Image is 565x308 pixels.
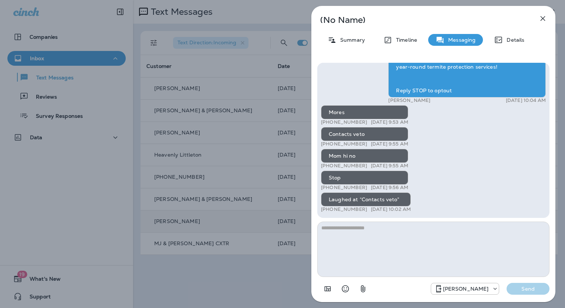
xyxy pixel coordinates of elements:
[321,171,408,185] div: Stop
[336,37,365,43] p: Summary
[321,206,367,212] p: [PHONE_NUMBER]
[371,119,408,125] p: [DATE] 9:53 AM
[321,149,408,163] div: Mom hi no
[388,48,546,97] div: [PERSON_NAME] Ext.: Protect your home before termites find it. Text us back now to learn about ou...
[338,281,353,296] button: Select an emoji
[321,192,411,206] div: Laughed at “Contacts veto”
[506,97,546,103] p: [DATE] 10:04 AM
[371,163,408,169] p: [DATE] 9:55 AM
[371,185,408,191] p: [DATE] 9:56 AM
[321,163,367,169] p: [PHONE_NUMBER]
[321,141,367,147] p: [PHONE_NUMBER]
[388,97,430,103] p: [PERSON_NAME]
[443,286,489,292] p: [PERSON_NAME]
[444,37,476,43] p: Messaging
[321,119,367,125] p: [PHONE_NUMBER]
[321,105,408,119] div: Mores
[371,206,411,212] p: [DATE] 10:02 AM
[431,284,499,293] div: +1 (770) 343-2465
[320,281,335,296] button: Add in a premade template
[320,17,522,23] p: (No Name)
[392,37,417,43] p: Timeline
[503,37,524,43] p: Details
[321,185,367,191] p: [PHONE_NUMBER]
[321,127,408,141] div: Contacts veto
[371,141,408,147] p: [DATE] 9:55 AM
